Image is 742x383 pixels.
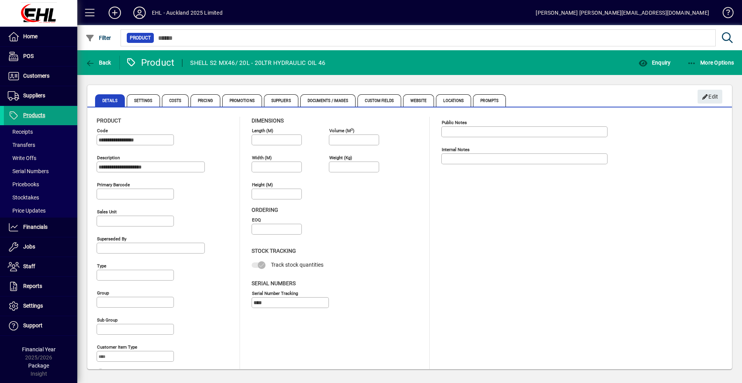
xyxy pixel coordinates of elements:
div: [PERSON_NAME] [PERSON_NAME][EMAIL_ADDRESS][DOMAIN_NAME] [536,7,709,19]
span: Financial Year [22,346,56,352]
sup: 3 [351,127,353,131]
span: Write Offs [8,155,36,161]
span: POS [23,53,34,59]
span: Receipts [8,129,33,135]
a: Jobs [4,237,77,257]
mat-label: Type [97,263,106,269]
span: Financials [23,224,48,230]
span: Suppliers [264,94,298,107]
a: Receipts [4,125,77,138]
span: Enquiry [638,60,671,66]
span: Edit [702,90,718,103]
span: Promotions [222,94,262,107]
a: Price Updates [4,204,77,217]
mat-label: EOQ [252,217,261,223]
a: Knowledge Base [717,2,732,27]
mat-label: Height (m) [252,182,273,187]
span: Suppliers [23,92,45,99]
mat-label: Length (m) [252,128,273,133]
span: Website [403,94,434,107]
span: Customers [23,73,49,79]
a: Customers [4,66,77,86]
mat-label: Description [97,155,120,160]
span: Details [95,94,125,107]
mat-label: Group [97,290,109,296]
span: Settings [127,94,160,107]
button: More Options [685,56,736,70]
mat-label: Internal Notes [442,147,470,152]
button: Filter [83,31,113,45]
mat-label: Public Notes [442,120,467,125]
app-page-header-button: Back [77,56,120,70]
mat-label: Width (m) [252,155,272,160]
span: Ordering [252,207,278,213]
div: Product [126,56,175,69]
span: Locations [436,94,471,107]
span: Back [85,60,111,66]
a: Home [4,27,77,46]
div: SHELL S2 MX46/ 20L - 20LTR HYDRAULIC OIL 46 [190,57,325,69]
span: Products [23,112,45,118]
button: Add [102,6,127,20]
span: Documents / Images [300,94,356,107]
span: Costs [162,94,189,107]
span: Reports [23,283,42,289]
span: Filter [85,35,111,41]
a: Serial Numbers [4,165,77,178]
mat-label: Sales unit [97,209,117,214]
a: Suppliers [4,86,77,106]
button: Enquiry [636,56,672,70]
span: Pricing [191,94,220,107]
span: Product [97,117,121,124]
span: Staff [23,263,35,269]
a: Staff [4,257,77,276]
mat-label: Serial Number tracking [252,290,298,296]
span: Price Updates [8,208,46,214]
button: Edit [698,90,722,104]
div: EHL - Auckland 2025 Limited [152,7,223,19]
span: Transfers [8,142,35,148]
mat-label: Superseded by [97,236,126,242]
span: Home [23,33,37,39]
span: Serial Numbers [8,168,49,174]
a: Write Offs [4,151,77,165]
span: Jobs [23,243,35,250]
span: Prompts [473,94,506,107]
span: Stock Tracking [252,248,296,254]
span: Product [130,34,151,42]
a: Reports [4,277,77,296]
mat-label: Customer Item Type [97,344,137,350]
a: POS [4,47,77,66]
span: Support [23,322,43,329]
a: Transfers [4,138,77,151]
button: Back [83,56,113,70]
mat-label: Volume (m ) [329,128,354,133]
a: Pricebooks [4,178,77,191]
a: Stocktakes [4,191,77,204]
span: Stocktakes [8,194,39,201]
button: Profile [127,6,152,20]
span: More Options [687,60,734,66]
mat-label: Primary barcode [97,182,130,187]
mat-label: Sub group [97,317,117,323]
mat-label: Weight (Kg) [329,155,352,160]
span: Custom Fields [357,94,401,107]
span: Package [28,363,49,369]
span: Serial Numbers [252,280,296,286]
span: Settings [23,303,43,309]
a: Financials [4,218,77,237]
span: Track stock quantities [271,262,323,268]
span: Dimensions [252,117,284,124]
a: Support [4,316,77,335]
a: Settings [4,296,77,316]
span: Pricebooks [8,181,39,187]
mat-label: Code [97,128,108,133]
